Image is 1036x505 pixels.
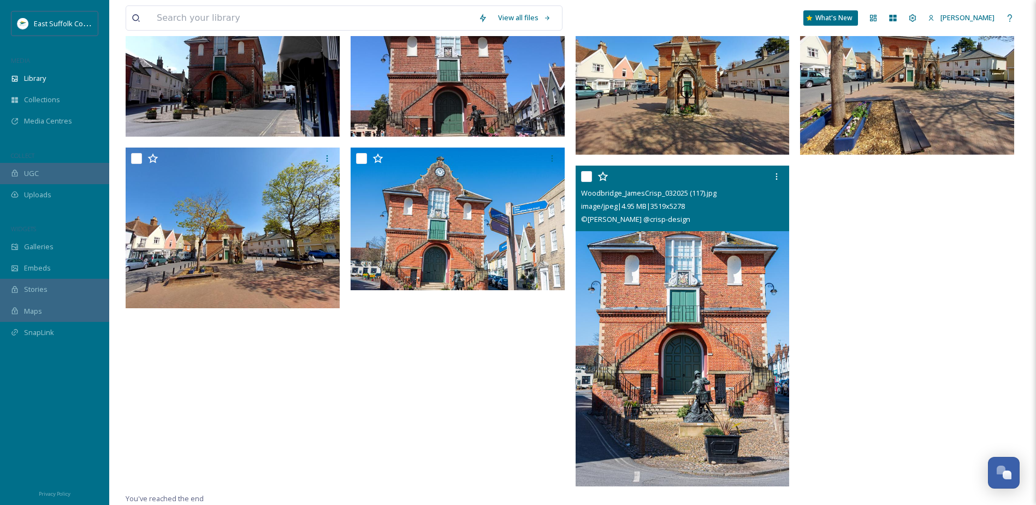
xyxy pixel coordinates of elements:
[940,13,994,22] span: [PERSON_NAME]
[39,486,70,500] a: Privacy Policy
[34,18,98,28] span: East Suffolk Council
[493,7,557,28] a: View all files
[351,148,565,291] img: Woodbridge_JamesCrisp_032025 (143).jpg
[581,214,690,224] span: © [PERSON_NAME] @crisp-design
[11,56,30,64] span: MEDIA
[151,6,473,30] input: Search your library
[126,148,340,308] img: 20220424_144431.jpg
[24,263,51,273] span: Embeds
[17,18,28,29] img: ESC%20Logo.png
[126,494,204,503] span: You've reached the end
[581,201,685,211] span: image/jpeg | 4.95 MB | 3519 x 5278
[24,327,54,338] span: SnapLink
[24,168,39,179] span: UGC
[11,151,34,160] span: COLLECT
[24,306,42,316] span: Maps
[24,95,60,105] span: Collections
[24,73,46,84] span: Library
[24,284,48,295] span: Stories
[922,7,1000,28] a: [PERSON_NAME]
[24,116,72,126] span: Media Centres
[581,188,717,198] span: Woodbridge_JamesCrisp_032025 (117).jpg
[24,190,51,200] span: Uploads
[803,10,858,26] a: What's New
[11,225,36,233] span: WIDGETS
[39,490,70,497] span: Privacy Policy
[988,457,1020,489] button: Open Chat
[24,242,54,252] span: Galleries
[576,165,790,486] img: Woodbridge_JamesCrisp_032025 (117).jpg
